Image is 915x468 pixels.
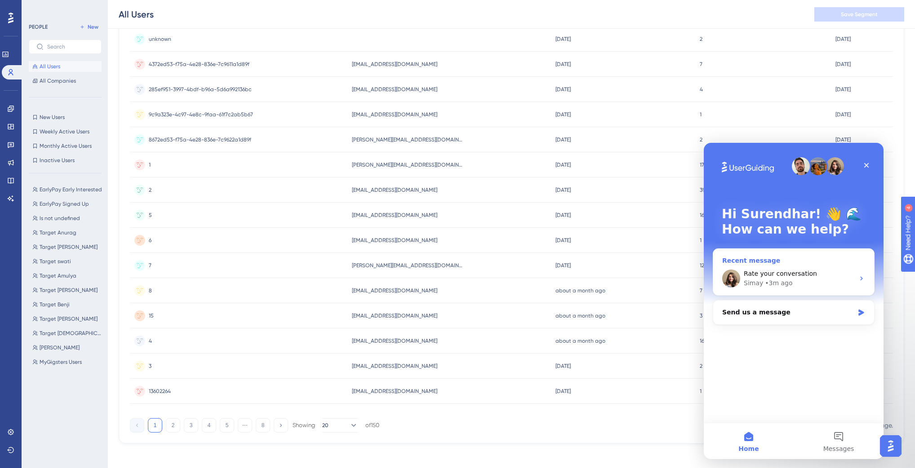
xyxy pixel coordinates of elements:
[149,86,252,93] span: 285ef951-3997-4bdf-b96a-5d6a992136bc
[352,362,437,370] span: [EMAIL_ADDRESS][DOMAIN_NAME]
[149,35,171,43] span: unknown
[149,111,253,118] span: 9c9a323e-4c97-4e8c-9faa-61f7c2ab5b67
[29,184,107,195] button: EarlyPay Early Interested
[555,187,571,193] time: [DATE]
[835,111,851,118] time: [DATE]
[29,270,107,281] button: Target Amulya
[352,61,437,68] span: [EMAIL_ADDRESS][DOMAIN_NAME]
[700,388,702,395] span: 1
[88,23,98,31] span: New
[29,112,102,123] button: New Users
[700,61,702,68] span: 7
[555,388,571,394] time: [DATE]
[352,388,437,395] span: [EMAIL_ADDRESS][DOMAIN_NAME]
[700,212,704,219] span: 16
[555,36,571,42] time: [DATE]
[29,61,102,72] button: All Users
[700,237,702,244] span: 1
[149,287,152,294] span: 8
[555,137,571,143] time: [DATE]
[40,301,70,308] span: Target Benji
[29,227,107,238] button: Target Anurag
[40,114,65,121] span: New Users
[149,388,171,395] span: 13602264
[700,111,702,118] span: 1
[40,186,102,193] span: EarlyPay Early Interested
[555,363,571,369] time: [DATE]
[293,421,315,429] div: Showing
[21,2,56,13] span: Need Help?
[814,7,904,22] button: Save Segment
[555,111,571,118] time: [DATE]
[29,342,107,353] button: [PERSON_NAME]
[149,136,251,143] span: 8672ed53-f75a-4e28-836e-7c9622a1d89f
[29,285,107,296] button: Target [PERSON_NAME]
[835,61,851,67] time: [DATE]
[29,313,107,324] button: Target [PERSON_NAME]
[365,421,379,429] div: of 150
[29,256,107,267] button: Target swati
[700,287,702,294] span: 7
[29,155,102,166] button: Inactive Users
[40,258,71,265] span: Target swati
[700,262,704,269] span: 12
[700,35,702,43] span: 2
[835,137,851,143] time: [DATE]
[149,161,151,168] span: 1
[841,11,878,18] span: Save Segment
[29,199,107,209] button: EarlyPay Signed Up
[352,212,437,219] span: [EMAIL_ADDRESS][DOMAIN_NAME]
[119,8,154,21] div: All Users
[322,422,329,429] span: 20
[40,142,92,150] span: Monthly Active Users
[877,433,904,459] iframe: UserGuiding AI Assistant Launcher
[238,418,252,433] button: ⋯
[29,141,102,151] button: Monthly Active Users
[29,328,107,339] button: Target [DEMOGRAPHIC_DATA]
[40,243,98,251] span: Target [PERSON_NAME]
[256,418,270,433] button: 8
[149,312,154,319] span: 15
[149,237,151,244] span: 6
[40,315,98,322] span: Target [PERSON_NAME]
[352,111,437,118] span: [EMAIL_ADDRESS][DOMAIN_NAME]
[700,337,704,344] span: 16
[555,237,571,243] time: [DATE]
[704,143,884,459] iframe: Intercom live chat
[352,287,437,294] span: [EMAIL_ADDRESS][DOMAIN_NAME]
[700,161,707,168] span: 174
[40,229,76,236] span: Target Anurag
[40,287,98,294] span: Target [PERSON_NAME]
[835,36,851,42] time: [DATE]
[166,418,180,433] button: 2
[149,212,152,219] span: 5
[148,418,162,433] button: 1
[29,299,107,310] button: Target Benji
[352,237,437,244] span: [EMAIL_ADDRESS][DOMAIN_NAME]
[220,418,234,433] button: 5
[555,212,571,218] time: [DATE]
[555,61,571,67] time: [DATE]
[29,75,102,86] button: All Companies
[700,312,702,319] span: 3
[555,313,605,319] time: about a month ago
